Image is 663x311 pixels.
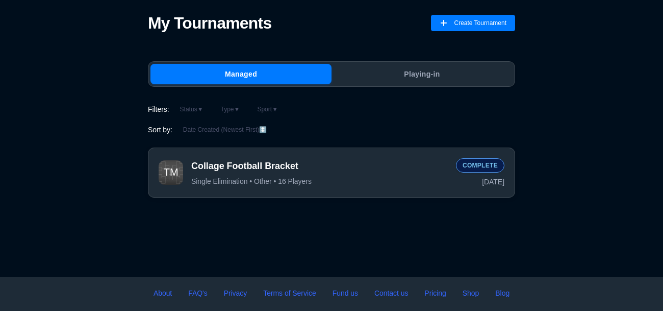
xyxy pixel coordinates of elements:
[463,287,479,299] a: Shop
[263,287,316,299] a: Terms of Service
[148,13,271,33] h1: My Tournaments
[331,64,513,84] button: Playing-in
[495,287,509,299] a: Blog
[456,158,504,173] div: Complete
[250,103,285,115] button: Sport▼
[148,104,169,114] span: Filters:
[148,125,172,135] span: Sort by:
[424,287,446,299] a: Pricing
[224,287,247,299] a: Privacy
[154,287,172,299] a: About
[191,160,448,173] span: Collage Football Bracket
[176,124,273,136] button: Date Created (Newest First)↕️
[333,287,358,299] a: Fund us
[173,103,210,115] button: Status▼
[482,177,504,187] span: [DATE]
[431,15,515,31] button: Create Tournament
[191,177,312,186] span: Single Elimination • Other • 16 Players
[454,15,506,31] span: Create Tournament
[150,64,331,84] button: Managed
[148,148,515,198] button: TournamentCollage Football BracketSingle Elimination • Other • 16 PlayersComplete[DATE]
[159,160,183,185] img: Tournament
[214,103,247,115] button: Type▼
[188,287,207,299] a: FAQ's
[374,287,408,299] a: Contact us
